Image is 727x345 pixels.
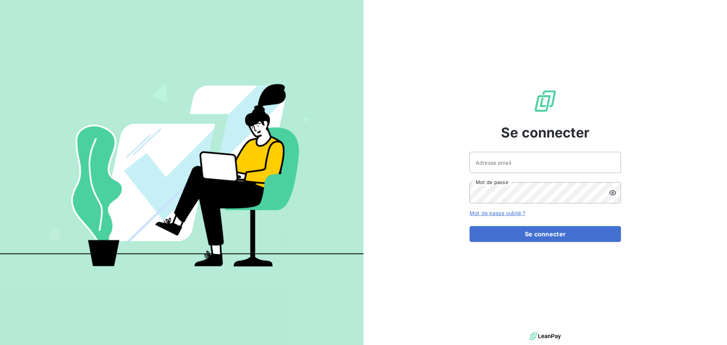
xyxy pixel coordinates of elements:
img: Logo LeanPay [533,89,557,113]
a: Mot de passe oublié ? [470,210,525,216]
button: Se connecter [470,226,621,242]
img: logo [530,331,561,342]
span: Se connecter [501,122,590,143]
input: placeholder [470,152,621,173]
